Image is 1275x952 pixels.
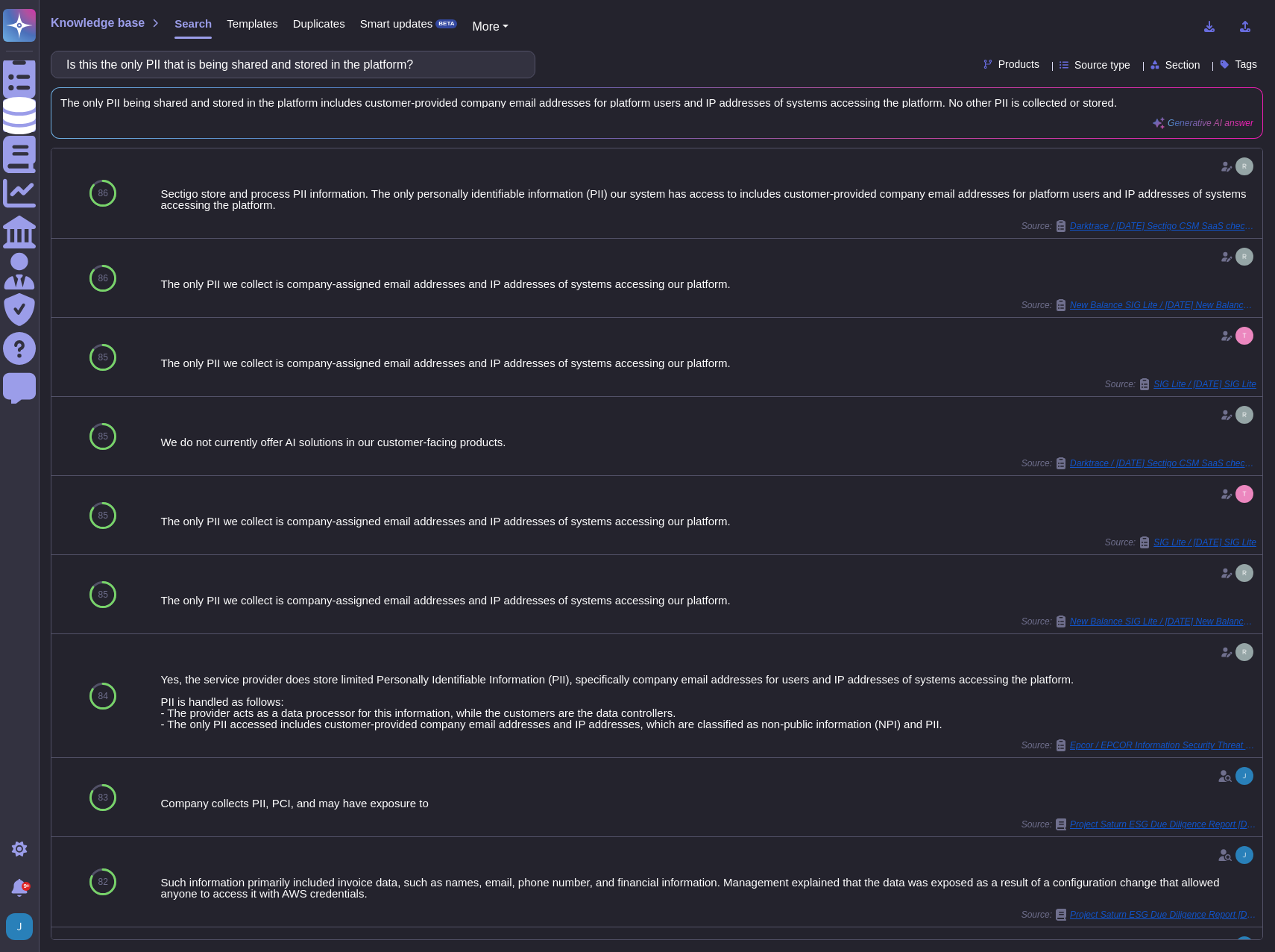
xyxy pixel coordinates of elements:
[1235,248,1253,266] img: user
[1105,536,1256,548] span: Source:
[160,798,1256,809] div: Company collects PII, PCI, and may have exposure to
[22,882,31,891] div: 9+
[1168,119,1253,128] span: Generative AI answer
[360,18,433,29] span: Smart updates
[98,511,108,520] span: 85
[1070,459,1256,468] span: Darktrace / [DATE] Sectigo CSM SaaS checklist Copy
[51,17,145,29] span: Knowledge base
[160,674,1256,730] div: Yes, the service provider does store limited Personally Identifiable Information (PII), specifica...
[1153,538,1256,547] span: SIG Lite / [DATE] SIG Lite
[227,18,277,29] span: Templates
[1153,380,1256,389] span: SIG Lite / [DATE] SIG Lite
[1021,299,1256,311] span: Source:
[1070,617,1256,626] span: New Balance SIG Lite / [DATE] New Balance SIG Lite Copy
[1074,60,1130,70] span: Source type
[3,910,43,943] button: user
[160,436,1256,448] div: We do not currently offer AI solutions in our customer-facing products.
[1235,327,1253,345] img: user
[1070,910,1256,919] span: Project Saturn ESG Due Diligence Report [DATE] - UPDATED.pdf
[1070,820,1256,829] span: Project Saturn ESG Due Diligence Report [DATE] - UPDATED.pdf
[1235,485,1253,503] img: user
[98,793,108,802] span: 83
[160,188,1256,210] div: Sectigo store and process PII information. The only personally identifiable information (PII) our...
[1235,59,1257,69] span: Tags
[174,18,212,29] span: Search
[472,18,509,36] button: More
[60,97,1253,108] span: The only PII being shared and stored in the platform includes customer-provided company email add...
[59,51,520,78] input: Search a question or template...
[1070,741,1256,750] span: Epcor / EPCOR Information Security Threat Risk Assessment Cloud Service Provider
[1105,378,1256,390] span: Source:
[6,913,33,940] img: user
[1070,222,1256,231] span: Darktrace / [DATE] Sectigo CSM SaaS checklist Copy
[1021,739,1256,751] span: Source:
[1021,457,1256,469] span: Source:
[998,59,1039,69] span: Products
[1235,564,1253,582] img: user
[98,590,108,599] span: 85
[1235,643,1253,661] img: user
[293,18,345,29] span: Duplicates
[98,274,108,283] span: 86
[1235,406,1253,424] img: user
[472,20,499,33] span: More
[1165,60,1200,70] span: Section
[160,595,1256,606] div: The only PII we collect is company-assigned email addresses and IP addresses of systems accessing...
[160,357,1256,369] div: The only PII we collect is company-assigned email addresses and IP addresses of systems accessing...
[1235,767,1253,785] img: user
[1021,909,1256,921] span: Source:
[1235,157,1253,175] img: user
[160,278,1256,289] div: The only PII we collect is company-assigned email addresses and IP addresses of systems accessing...
[1021,220,1256,232] span: Source:
[1021,616,1256,627] span: Source:
[1235,846,1253,864] img: user
[1021,818,1256,830] span: Source:
[1070,301,1256,310] span: New Balance SIG Lite / [DATE] New Balance SIG Lite Copy
[435,19,457,28] div: BETA
[98,692,108,701] span: 84
[98,189,108,198] span: 86
[160,516,1256,527] div: The only PII we collect is company-assigned email addresses and IP addresses of systems accessing...
[98,432,108,441] span: 85
[98,353,108,362] span: 85
[98,877,108,886] span: 82
[160,877,1256,899] div: Such information primarily included invoice data, such as names, email, phone number, and financi...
